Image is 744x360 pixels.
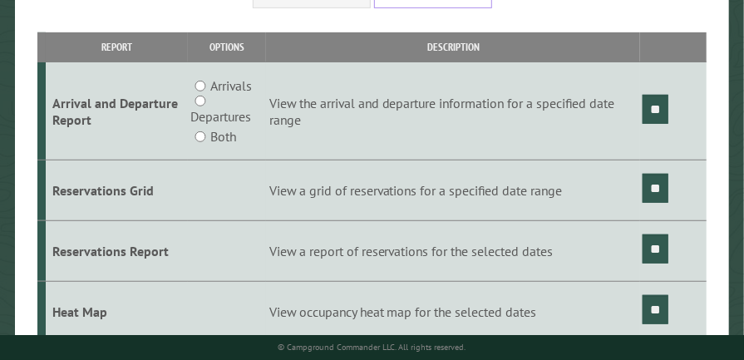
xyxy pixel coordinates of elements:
label: Arrivals [210,76,252,96]
th: Options [188,32,266,62]
th: Report [46,32,188,62]
small: © Campground Commander LLC. All rights reserved. [278,342,466,353]
td: Reservations Report [46,220,188,281]
th: Description [266,32,640,62]
td: Heat Map [46,281,188,342]
td: View a report of reservations for the selected dates [266,220,640,281]
td: View the arrival and departure information for a specified date range [266,62,640,160]
td: Arrival and Departure Report [46,62,188,160]
label: Both [210,126,236,146]
td: View occupancy heat map for the selected dates [266,281,640,342]
td: View a grid of reservations for a specified date range [266,160,640,221]
label: Departures [190,106,251,126]
td: Reservations Grid [46,160,188,221]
